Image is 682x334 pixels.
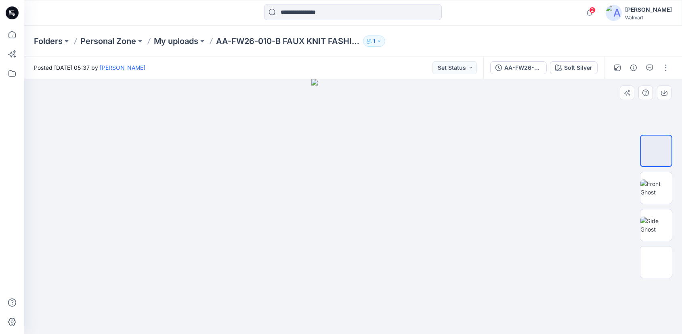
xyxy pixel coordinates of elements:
p: AA-FW26-010-B FAUX KNIT FASHION PANT [216,35,360,47]
img: avatar [606,5,622,21]
div: AA-FW26-010-B FAUX KNIT FASHION PANT [504,63,541,72]
span: Posted [DATE] 05:37 by [34,63,145,72]
img: eyJhbGciOiJIUzI1NiIsImtpZCI6IjAiLCJzbHQiOiJzZXMiLCJ0eXAiOiJKV1QifQ.eyJkYXRhIjp7InR5cGUiOiJzdG9yYW... [311,79,395,334]
a: [PERSON_NAME] [100,64,145,71]
div: [PERSON_NAME] [625,5,672,15]
span: 2 [589,7,596,13]
div: Walmart [625,15,672,21]
button: Soft Silver [550,61,598,74]
a: Personal Zone [80,35,136,47]
p: 1 [373,37,375,46]
img: Side Ghost [640,217,672,234]
img: Front Ghost [640,180,672,196]
a: My uploads [154,35,198,47]
a: Folders [34,35,63,47]
div: Soft Silver [564,63,592,72]
button: Details [627,61,640,74]
button: AA-FW26-010-B FAUX KNIT FASHION PANT [490,61,547,74]
button: 1 [363,35,385,47]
